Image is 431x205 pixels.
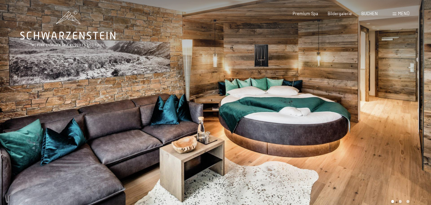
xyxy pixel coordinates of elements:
span: Menü [398,11,409,16]
a: BUCHEN [361,11,378,16]
a: Premium Spa [293,11,318,16]
a: Bildergalerie [328,11,352,16]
